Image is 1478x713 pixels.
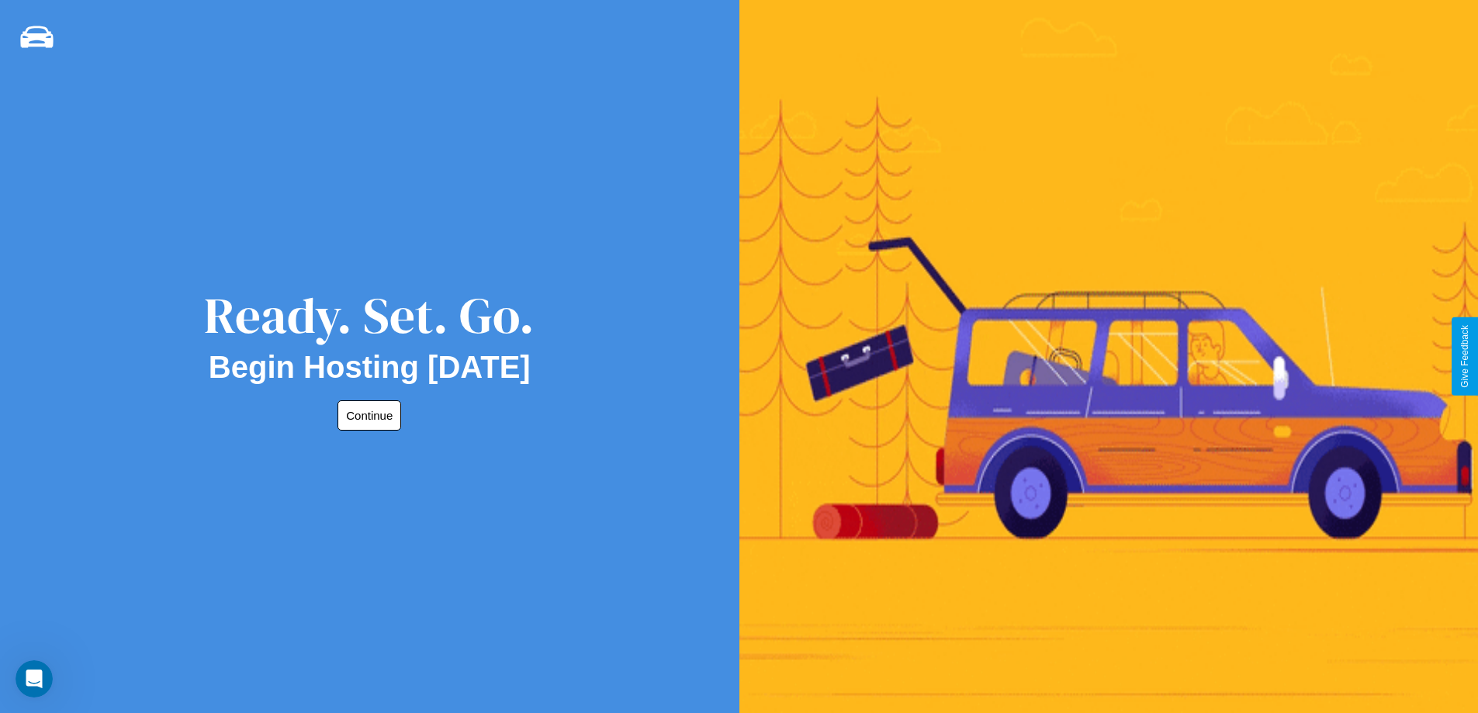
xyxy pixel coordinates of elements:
[337,400,401,431] button: Continue
[16,660,53,697] iframe: Intercom live chat
[204,281,535,350] div: Ready. Set. Go.
[1459,325,1470,388] div: Give Feedback
[209,350,531,385] h2: Begin Hosting [DATE]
